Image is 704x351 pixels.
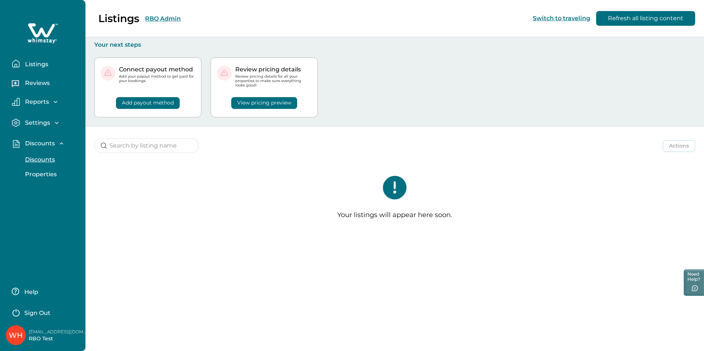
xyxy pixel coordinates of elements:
p: Discounts [23,156,55,163]
input: Search by listing name [94,138,199,153]
button: Help [12,284,77,299]
p: Review pricing details [235,66,311,73]
button: Add payout method [116,97,180,109]
p: [EMAIL_ADDRESS][DOMAIN_NAME] [29,328,88,336]
button: Settings [12,118,80,127]
p: Add your payout method to get paid for your bookings. [119,74,195,83]
p: Listings [98,12,139,25]
button: Switch to traveling [533,15,590,22]
p: Settings [23,119,50,127]
p: Reports [23,98,49,106]
button: Discounts [17,152,85,167]
button: Properties [17,167,85,182]
button: Discounts [12,139,80,148]
p: Your listings will appear here soon. [337,211,452,219]
button: View pricing preview [231,97,297,109]
div: Discounts [12,152,80,182]
p: Review pricing details for all your properties to make sure everything looks good! [235,74,311,88]
button: RBO Admin [145,15,181,22]
button: Listings [12,56,80,71]
p: Properties [23,171,57,178]
button: Refresh all listing content [596,11,695,26]
p: Help [22,288,38,296]
button: Reports [12,98,80,106]
button: Sign Out [12,305,77,319]
p: Your next steps [94,41,695,49]
button: Actions [663,140,695,152]
button: Reviews [12,77,80,92]
p: Sign Out [24,309,50,317]
p: RBO Test [29,335,88,343]
p: Reviews [23,79,50,87]
p: Discounts [23,140,55,147]
p: Connect payout method [119,66,195,73]
p: Listings [23,61,48,68]
div: Whimstay Host [9,326,23,344]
